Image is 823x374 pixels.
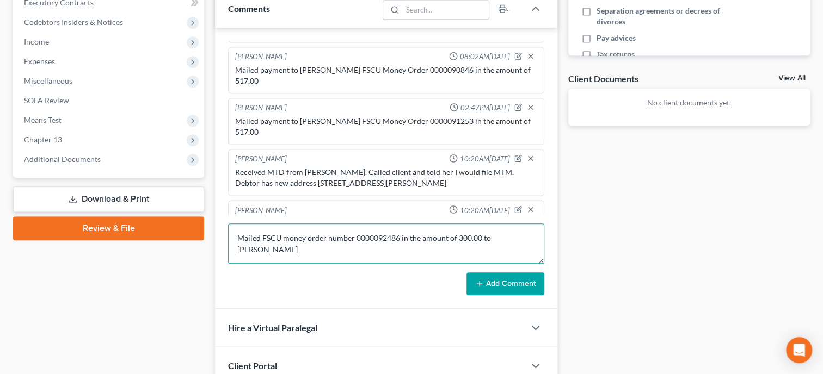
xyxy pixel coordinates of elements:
[235,65,537,86] div: Mailed payment to [PERSON_NAME] FSCU Money Order 0000090846 in the amount of 517.00
[24,57,55,66] span: Expenses
[24,76,72,85] span: Miscellaneous
[466,272,544,295] button: Add Comment
[24,17,123,27] span: Codebtors Insiders & Notices
[460,52,510,62] span: 08:02AM[DATE]
[577,97,801,108] p: No client documents yet.
[235,167,537,189] div: Received MTD from [PERSON_NAME]. Called client and told her I would file MTM. Debtor has new addr...
[460,205,510,215] span: 10:20AM[DATE]
[228,360,277,371] span: Client Portal
[597,33,636,43] span: Pay advices
[228,3,270,14] span: Comments
[403,1,489,19] input: Search...
[568,73,638,84] div: Client Documents
[24,96,69,105] span: SOFA Review
[13,216,204,240] a: Review & File
[786,337,812,363] div: Open Intercom Messenger
[235,116,537,138] div: Mailed payment to [PERSON_NAME] FSCU Money Order 0000091253 in the amount of 517.00
[228,322,317,333] span: Hire a Virtual Paralegal
[13,186,204,212] a: Download & Print
[15,91,204,110] a: SOFA Review
[235,154,287,165] div: [PERSON_NAME]
[24,135,62,144] span: Chapter 13
[597,49,635,60] span: Tax returns
[24,154,101,164] span: Additional Documents
[460,103,510,113] span: 02:47PM[DATE]
[235,205,287,216] div: [PERSON_NAME]
[778,74,806,82] a: View All
[597,5,740,27] span: Separation agreements or decrees of divorces
[24,37,49,46] span: Income
[235,103,287,114] div: [PERSON_NAME]
[460,154,510,164] span: 10:20AM[DATE]
[24,115,62,124] span: Means Test
[235,52,287,63] div: [PERSON_NAME]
